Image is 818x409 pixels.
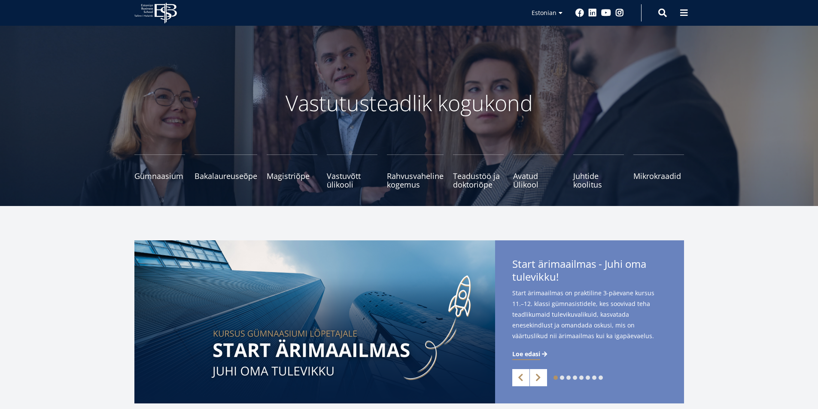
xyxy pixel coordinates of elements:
[633,155,684,189] a: Mikrokraadid
[513,172,564,189] span: Avatud Ülikool
[579,376,584,380] a: 5
[573,376,577,380] a: 4
[566,376,571,380] a: 3
[586,376,590,380] a: 6
[530,369,547,386] a: Next
[560,376,564,380] a: 2
[453,172,504,189] span: Teadustöö ja doktoriõpe
[601,9,611,17] a: Youtube
[182,90,637,116] p: Vastutusteadlik kogukond
[633,172,684,180] span: Mikrokraadid
[134,240,495,403] img: Start arimaailmas
[615,9,624,17] a: Instagram
[512,350,549,358] a: Loe edasi
[512,369,529,386] a: Previous
[195,172,257,180] span: Bakalaureuseõpe
[575,9,584,17] a: Facebook
[195,155,257,189] a: Bakalaureuseõpe
[267,172,317,180] span: Magistriõpe
[327,172,377,189] span: Vastuvõtt ülikooli
[573,172,624,189] span: Juhtide koolitus
[512,258,667,286] span: Start ärimaailmas - Juhi oma
[512,270,559,283] span: tulevikku!
[599,376,603,380] a: 8
[387,172,444,189] span: Rahvusvaheline kogemus
[267,155,317,189] a: Magistriõpe
[327,155,377,189] a: Vastuvõtt ülikooli
[134,155,185,189] a: Gümnaasium
[134,172,185,180] span: Gümnaasium
[573,155,624,189] a: Juhtide koolitus
[512,350,540,358] span: Loe edasi
[513,155,564,189] a: Avatud Ülikool
[553,376,558,380] a: 1
[592,376,596,380] a: 7
[387,155,444,189] a: Rahvusvaheline kogemus
[512,288,667,341] span: Start ärimaailmas on praktiline 3-päevane kursus 11.–12. klassi gümnasistidele, kes soovivad teha...
[453,155,504,189] a: Teadustöö ja doktoriõpe
[588,9,597,17] a: Linkedin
